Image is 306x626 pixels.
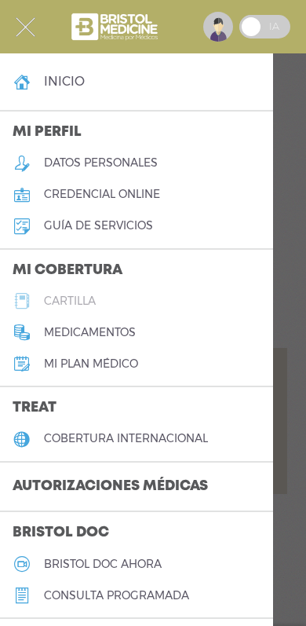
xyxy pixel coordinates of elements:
h4: inicio [44,74,85,89]
h5: cartilla [44,295,96,308]
h5: cobertura internacional [44,432,208,445]
h5: consulta programada [44,589,189,602]
h5: guía de servicios [44,219,153,232]
h5: datos personales [44,156,158,170]
img: profile-placeholder.svg [203,12,233,42]
img: Cober_menu-close-white.svg [16,17,35,37]
h5: Bristol doc ahora [44,558,162,571]
h5: credencial online [44,188,160,201]
h5: Mi plan médico [44,357,138,371]
h5: medicamentos [44,326,136,339]
img: bristol-medicine-blanco.png [69,8,162,46]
